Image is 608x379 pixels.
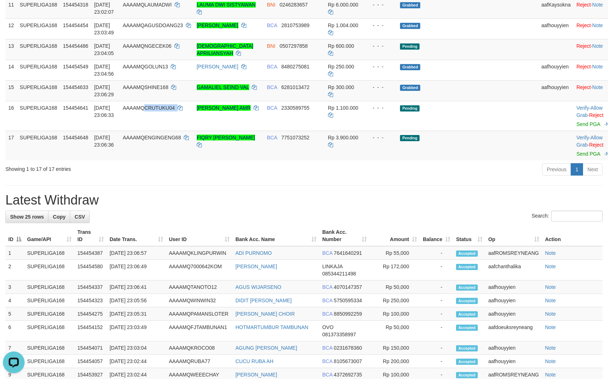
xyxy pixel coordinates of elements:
[322,298,332,303] span: BCA
[485,294,542,307] td: aafhouyyien
[577,64,591,70] a: Reject
[5,307,24,321] td: 5
[5,341,24,355] td: 7
[370,355,420,368] td: Rp 200,000
[400,135,420,141] span: Pending
[400,2,420,8] span: Grabbed
[107,281,166,294] td: [DATE] 23:06:41
[75,281,107,294] td: 154454337
[5,321,24,341] td: 6
[5,18,17,39] td: 12
[197,105,251,111] a: [PERSON_NAME] AMR
[367,84,395,91] div: - - -
[370,260,420,281] td: Rp 172,000
[456,285,478,291] span: Accepted
[24,307,75,321] td: SUPERLIGA168
[420,321,453,341] td: -
[235,298,292,303] a: DIDIT [PERSON_NAME]
[53,214,65,220] span: Copy
[420,281,453,294] td: -
[267,2,275,8] span: BNI
[334,250,362,256] span: Copy 7641640291 to clipboard
[166,226,233,246] th: User ID: activate to sort column ascending
[420,294,453,307] td: -
[267,64,277,70] span: BCA
[545,311,556,317] a: Note
[24,321,75,341] td: SUPERLIGA168
[400,23,420,29] span: Grabbed
[63,43,88,49] span: 154454486
[94,22,114,35] span: [DATE] 23:03:49
[485,355,542,368] td: aafhouyyien
[367,22,395,29] div: - - -
[322,264,343,269] span: LINKAJA
[322,250,332,256] span: BCA
[24,294,75,307] td: SUPERLIGA168
[328,22,358,28] span: Rp 1.004.000
[17,80,60,101] td: SUPERLIGA168
[322,271,356,277] span: Copy 085344211498 to clipboard
[456,298,478,304] span: Accepted
[319,226,370,246] th: Bank Acc. Number: activate to sort column ascending
[267,84,277,90] span: BCA
[542,226,603,246] th: Action
[420,246,453,260] td: -
[281,105,310,111] span: Copy 2330589755 to clipboard
[10,214,44,220] span: Show 25 rows
[197,22,238,28] a: [PERSON_NAME]
[197,64,238,70] a: [PERSON_NAME]
[107,260,166,281] td: [DATE] 23:06:49
[334,358,362,364] span: Copy 8105673007 to clipboard
[24,281,75,294] td: SUPERLIGA168
[107,226,166,246] th: Date Trans.: activate to sort column ascending
[75,226,107,246] th: Trans ID: activate to sort column ascending
[235,345,297,351] a: AGUNG [PERSON_NAME]
[166,260,233,281] td: AAAAMQ7000642KOM
[5,131,17,160] td: 17
[5,226,24,246] th: ID: activate to sort column descending
[5,246,24,260] td: 1
[592,84,603,90] a: Note
[456,345,478,351] span: Accepted
[551,211,603,222] input: Search:
[577,105,603,118] span: ·
[328,84,354,90] span: Rp 300.000
[24,246,75,260] td: SUPERLIGA168
[75,260,107,281] td: 154454580
[420,307,453,321] td: -
[75,246,107,260] td: 154454387
[485,226,542,246] th: Op: activate to sort column ascending
[577,135,589,140] a: Verify
[280,2,308,8] span: Copy 0246283657 to clipboard
[571,163,583,176] a: 1
[322,332,356,337] span: Copy 081373358997 to clipboard
[17,131,60,160] td: SUPERLIGA168
[367,1,395,8] div: - - -
[456,250,478,257] span: Accepted
[94,64,114,77] span: [DATE] 23:04:56
[94,135,114,148] span: [DATE] 23:06:36
[235,358,273,364] a: CUCU RUBA AH
[539,18,574,39] td: aafhouyyien
[485,341,542,355] td: aafhouyyien
[5,294,24,307] td: 4
[94,43,114,56] span: [DATE] 23:04:05
[545,298,556,303] a: Note
[63,84,88,90] span: 154454633
[545,345,556,351] a: Note
[577,135,603,148] span: ·
[5,260,24,281] td: 2
[280,43,308,49] span: Copy 0507297858 to clipboard
[197,135,255,140] a: FIQRY [PERSON_NAME]
[166,281,233,294] td: AAAAMQTANOTO12
[5,60,17,80] td: 14
[281,64,310,70] span: Copy 8480275081 to clipboard
[235,324,308,330] a: HOTMARTUMBUR TAMBUNAN
[107,355,166,368] td: [DATE] 23:02:44
[322,284,332,290] span: BCA
[577,84,591,90] a: Reject
[545,372,556,378] a: Note
[545,284,556,290] a: Note
[17,39,60,60] td: SUPERLIGA168
[63,22,88,28] span: 154454454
